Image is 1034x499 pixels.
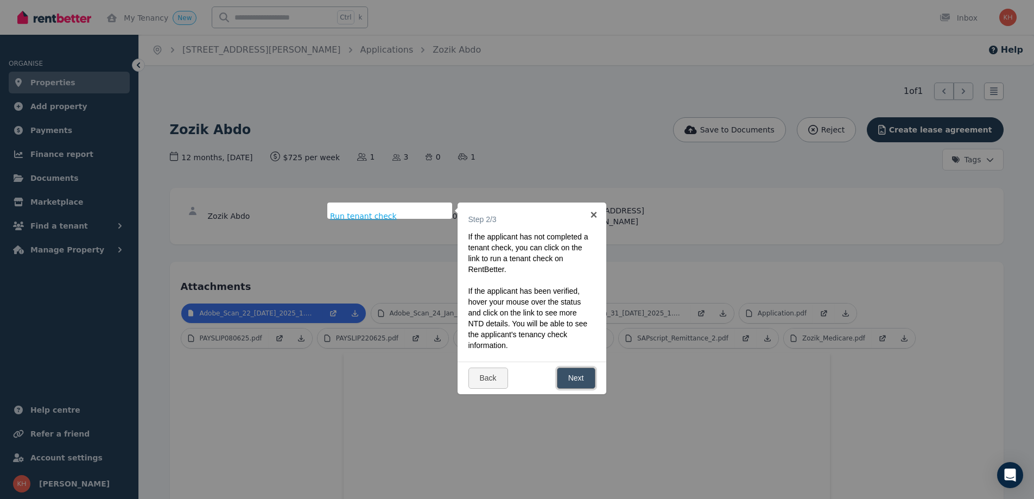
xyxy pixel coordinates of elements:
[997,462,1023,488] div: Open Intercom Messenger
[330,211,397,222] span: Run tenant check
[582,203,606,227] a: ×
[468,286,589,351] p: If the applicant has been verified, hover your mouse over the status and click on the link to see...
[557,368,595,389] a: Next
[468,368,508,389] a: Back
[468,231,589,275] p: If the applicant has not completed a tenant check, you can click on the link to run a tenant chec...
